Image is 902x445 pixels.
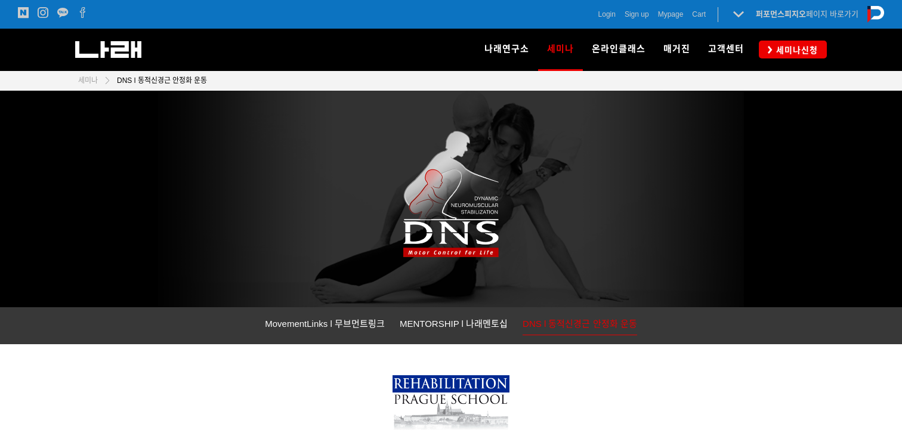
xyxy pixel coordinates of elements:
[756,10,806,18] strong: 퍼포먼스피지오
[78,75,98,86] a: 세미나
[625,8,649,20] a: Sign up
[598,8,616,20] a: Login
[592,44,645,54] span: 온라인클래스
[756,10,858,18] a: 퍼포먼스피지오페이지 바로가기
[663,44,690,54] span: 매거진
[475,29,538,70] a: 나래연구소
[654,29,699,70] a: 매거진
[265,319,385,329] span: MovementLinks l 무브먼트링크
[78,76,98,85] span: 세미나
[773,44,818,56] span: 세미나신청
[400,319,508,329] span: MENTORSHIP l 나래멘토십
[538,29,583,70] a: 세미나
[265,316,385,335] a: MovementLinks l 무브먼트링크
[583,29,654,70] a: 온라인클래스
[708,44,744,54] span: 고객센터
[111,75,207,86] a: DNS l 동적신경근 안정화 운동
[484,44,529,54] span: 나래연구소
[523,319,637,329] span: DNS l 동적신경근 안정화 운동
[759,41,827,58] a: 세미나신청
[523,316,637,335] a: DNS l 동적신경근 안정화 운동
[393,375,509,437] img: 7bd3899b73cc6.png
[547,39,574,58] span: 세미나
[699,29,753,70] a: 고객센터
[400,316,508,335] a: MENTORSHIP l 나래멘토십
[658,8,684,20] a: Mypage
[117,76,207,85] span: DNS l 동적신경근 안정화 운동
[692,8,706,20] a: Cart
